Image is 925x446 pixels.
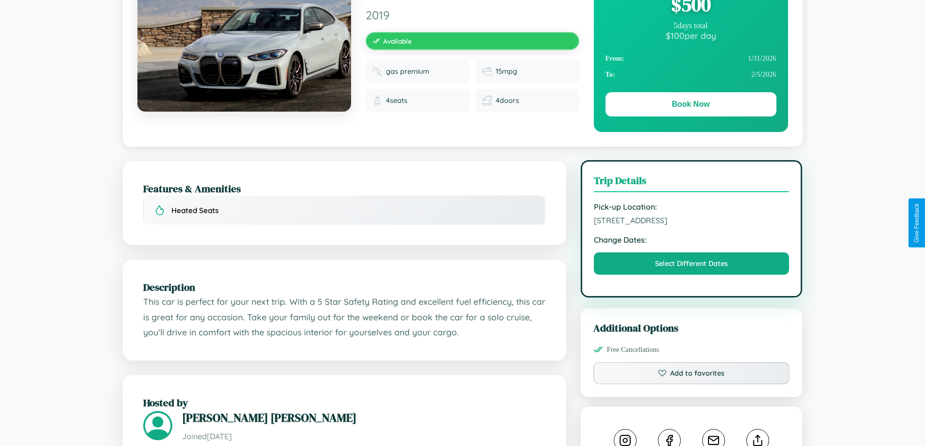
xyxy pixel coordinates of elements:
[607,346,659,354] span: Free Cancellations
[605,30,776,41] div: $ 100 per day
[143,280,546,294] h2: Description
[386,96,407,105] span: 4 seats
[372,66,382,76] img: Fuel type
[605,50,776,66] div: 1 / 31 / 2026
[496,67,517,76] span: 15 mpg
[593,321,790,335] h3: Additional Options
[143,294,546,340] p: This car is perfect for your next trip. With a 5 Star Safety Rating and excellent fuel efficiency...
[386,67,429,76] span: gas premium
[594,235,790,245] strong: Change Dates:
[143,182,546,196] h2: Features & Amenities
[594,202,790,212] strong: Pick-up Location:
[182,410,546,426] h3: [PERSON_NAME] [PERSON_NAME]
[594,215,790,225] span: [STREET_ADDRESS]
[171,206,219,215] span: Heated Seats
[143,396,546,410] h2: Hosted by
[594,252,790,275] button: Select Different Dates
[913,203,920,243] div: Give Feedback
[605,92,776,116] button: Book Now
[605,54,624,63] strong: From:
[605,66,776,83] div: 2 / 5 / 2026
[496,96,519,105] span: 4 doors
[482,66,492,76] img: Fuel efficiency
[372,96,382,105] img: Seats
[605,70,615,79] strong: To:
[182,429,546,444] p: Joined [DATE]
[594,173,790,192] h3: Trip Details
[366,8,579,22] span: 2019
[605,21,776,30] div: 5 days total
[482,96,492,105] img: Doors
[593,362,790,384] button: Add to favorites
[383,37,412,45] span: Available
